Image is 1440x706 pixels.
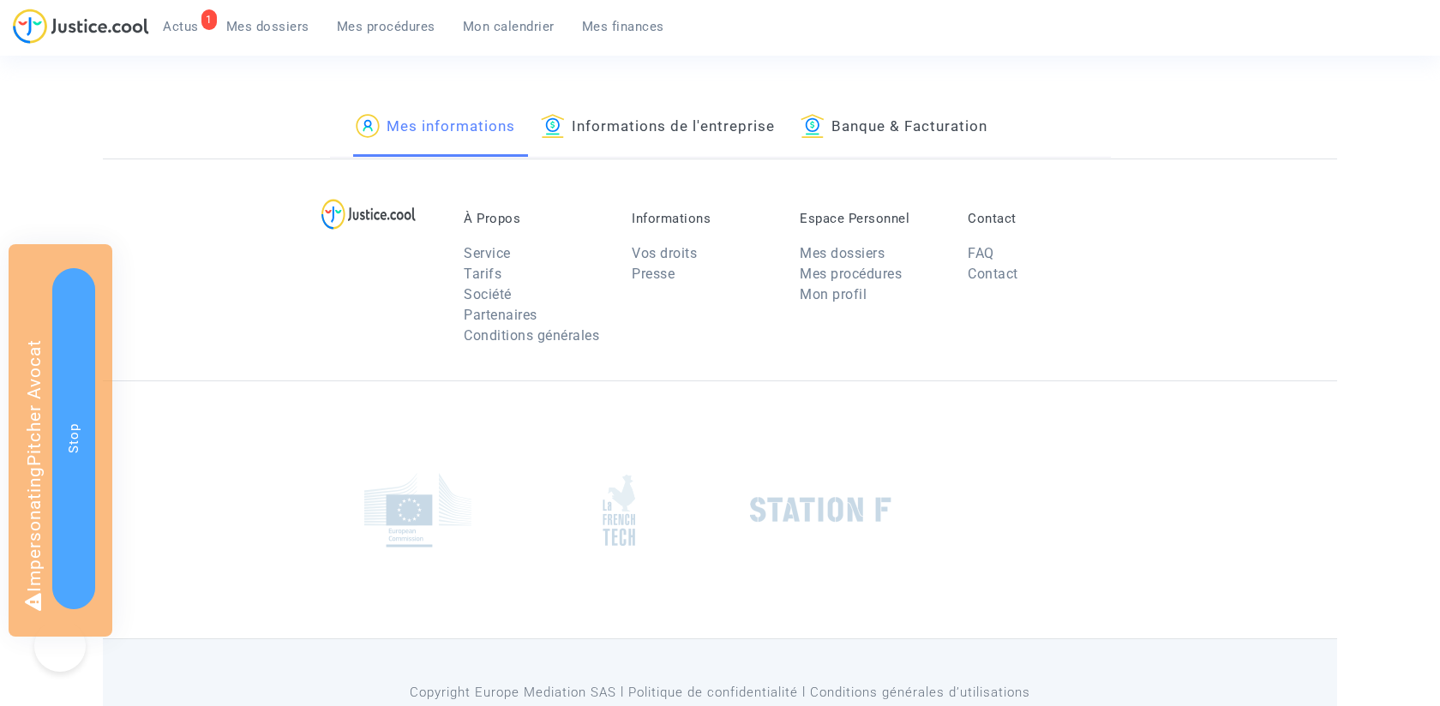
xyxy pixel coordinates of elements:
[632,245,697,261] a: Vos droits
[800,211,942,226] p: Espace Personnel
[356,99,515,157] a: Mes informations
[66,423,81,453] span: Stop
[541,114,565,138] img: icon-banque.svg
[149,14,213,39] a: 1Actus
[632,211,774,226] p: Informations
[464,211,606,226] p: À Propos
[968,245,994,261] a: FAQ
[34,620,86,672] iframe: Help Scout Beacon - Open
[463,19,555,34] span: Mon calendrier
[364,473,471,547] img: europe_commision.png
[201,9,217,30] div: 1
[13,9,149,44] img: jc-logo.svg
[968,266,1018,282] a: Contact
[541,99,775,157] a: Informations de l'entreprise
[163,19,199,34] span: Actus
[52,268,95,609] button: Stop
[800,266,902,282] a: Mes procédures
[582,19,664,34] span: Mes finances
[750,497,891,523] img: stationf.png
[464,286,512,302] a: Société
[801,114,825,138] img: icon-banque.svg
[323,14,449,39] a: Mes procédures
[801,99,987,157] a: Banque & Facturation
[968,211,1110,226] p: Contact
[800,245,885,261] a: Mes dossiers
[603,474,635,547] img: french_tech.png
[800,286,867,302] a: Mon profil
[321,199,417,230] img: logo-lg.svg
[632,266,675,282] a: Presse
[337,19,435,34] span: Mes procédures
[449,14,568,39] a: Mon calendrier
[464,266,501,282] a: Tarifs
[464,307,537,323] a: Partenaires
[568,14,678,39] a: Mes finances
[464,245,511,261] a: Service
[213,14,323,39] a: Mes dossiers
[226,19,309,34] span: Mes dossiers
[330,682,1111,703] p: Copyright Europe Mediation SAS l Politique de confidentialité l Conditions générales d’utilisa...
[356,114,380,138] img: icon-passager.svg
[9,244,112,637] div: Impersonating
[464,327,599,344] a: Conditions générales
